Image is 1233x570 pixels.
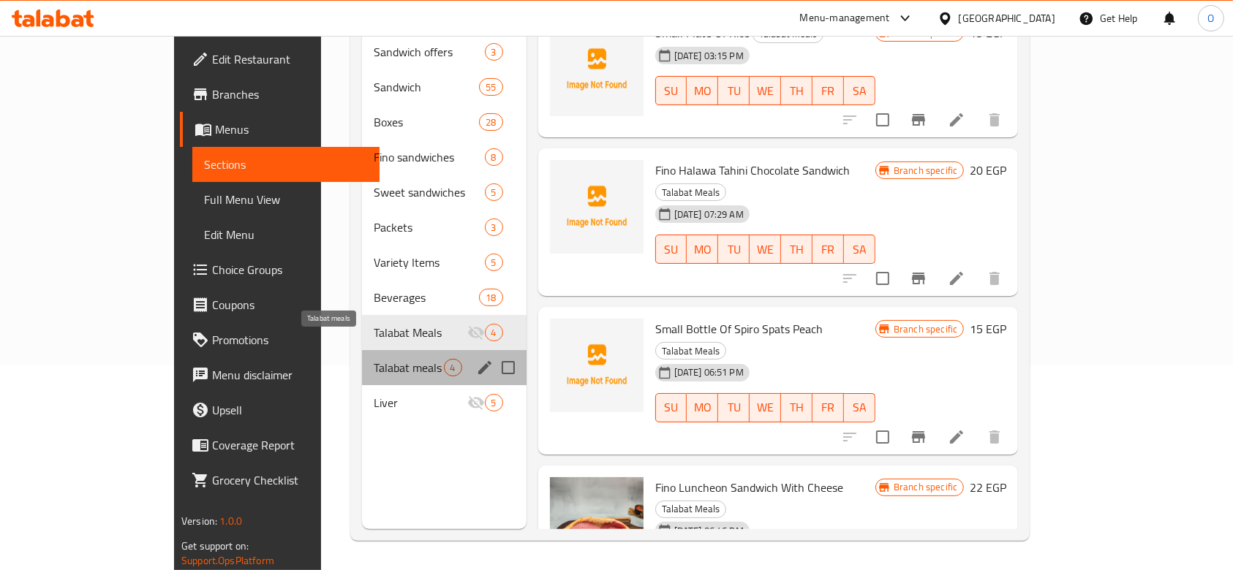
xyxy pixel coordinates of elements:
div: items [485,218,503,236]
span: Select to update [867,104,898,135]
div: items [485,324,503,341]
span: FR [818,239,838,260]
span: SA [850,239,870,260]
span: Sandwich offers [374,43,484,61]
button: FR [812,393,844,422]
span: TH [787,80,807,102]
span: Coverage Report [212,436,369,454]
span: MO [693,397,712,418]
h6: 20 EGP [970,160,1006,180]
span: TU [724,397,744,418]
span: MO [693,80,712,102]
span: Talabat Meals [374,324,467,341]
span: Promotions [212,331,369,349]
span: TH [787,239,807,260]
div: items [444,359,462,376]
span: SA [850,80,870,102]
span: Choice Groups [212,261,369,278]
div: Sweet sandwiches5 [362,175,526,210]
span: Fino Luncheon Sandwich With Cheese [655,476,843,498]
button: WE [750,235,781,264]
span: SU [662,239,682,260]
div: Liver5 [362,385,526,420]
span: WE [755,80,775,102]
img: Fino Halawa Tahini Chocolate Sandwich [550,160,644,254]
a: Branches [180,77,380,112]
span: Select to update [867,263,898,294]
span: Edit Restaurant [212,50,369,68]
button: MO [687,393,718,422]
a: Sections [192,147,380,182]
div: Talabat Meals [655,342,726,360]
div: Boxes [374,113,479,131]
button: SU [655,393,687,422]
button: Branch-specific-item [901,102,936,137]
a: Edit menu item [948,111,965,129]
div: Packets3 [362,210,526,245]
a: Edit menu item [948,428,965,446]
span: Sections [204,156,369,173]
div: Boxes28 [362,104,526,140]
h6: 15 EGP [970,23,1006,43]
div: [GEOGRAPHIC_DATA] [959,10,1055,26]
span: 55 [480,80,502,94]
span: SU [662,80,682,102]
a: Choice Groups [180,252,380,287]
span: Small Bottle Of Spiro Spats Peach [655,318,823,340]
span: Packets [374,218,484,236]
span: Full Menu View [204,191,369,208]
span: Talabat Meals [656,343,725,360]
div: Fino sandwiches8 [362,140,526,175]
span: Talabat Meals [656,501,725,517]
span: Grocery Checklist [212,471,369,489]
button: FR [812,76,844,105]
button: WE [750,393,781,422]
span: SU [662,397,682,418]
div: Talabat Meals4 [362,315,526,350]
span: Branch specific [888,480,963,494]
a: Full Menu View [192,182,380,217]
button: Branch-specific-item [901,419,936,455]
img: Small Plate Of Rice [550,23,644,116]
h6: 15 EGP [970,319,1006,339]
span: Sandwich [374,78,479,96]
img: Small Bottle Of Spiro Spats Peach [550,319,644,412]
button: SA [844,393,875,422]
span: Beverages [374,289,479,306]
a: Edit Restaurant [180,42,380,77]
span: O [1207,10,1214,26]
span: [DATE] 06:51 PM [668,365,750,379]
span: 5 [486,256,502,270]
button: SA [844,76,875,105]
span: Branches [212,85,369,103]
span: 28 [480,115,502,129]
svg: Inactive section [467,324,485,341]
button: delete [977,102,1012,137]
button: TH [781,393,812,422]
span: Menus [215,121,369,138]
button: SA [844,235,875,264]
span: Variety Items [374,254,484,271]
span: 18 [480,291,502,305]
span: 3 [486,45,502,59]
span: SA [850,397,870,418]
span: Talabat Meals [656,184,725,201]
a: Menus [180,112,380,147]
span: Sweet sandwiches [374,183,484,201]
span: TU [724,80,744,102]
span: FR [818,80,838,102]
h6: 22 EGP [970,477,1006,498]
nav: Menu sections [362,28,526,426]
span: Version: [181,512,217,531]
div: Fino sandwiches [374,148,484,166]
span: 8 [486,151,502,164]
span: MO [693,239,712,260]
button: TU [718,76,750,105]
a: Support.OpsPlatform [181,551,274,570]
span: Talabat meals [374,359,443,376]
span: Liver [374,394,467,411]
span: Upsell [212,401,369,419]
